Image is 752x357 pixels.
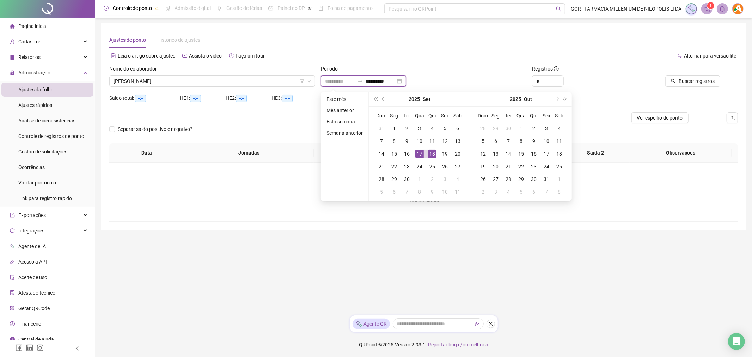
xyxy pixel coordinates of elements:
button: year panel [409,92,420,106]
div: 12 [479,150,487,158]
button: month panel [423,92,430,106]
div: 8 [517,137,525,145]
th: Jornadas [184,143,314,163]
div: 28 [377,175,386,183]
th: Dom [375,109,388,122]
span: Atestado técnico [18,290,55,296]
div: 24 [415,162,424,171]
td: 2025-10-20 [489,160,502,173]
span: api [10,259,15,264]
td: 2025-10-08 [413,186,426,198]
span: youtube [182,53,187,58]
div: 6 [390,188,398,196]
td: 2025-10-18 [553,147,565,160]
div: 22 [390,162,398,171]
div: 31 [542,175,551,183]
span: info-circle [554,66,559,71]
div: 14 [377,150,386,158]
span: Gestão de férias [226,5,262,11]
button: next-year [553,92,561,106]
th: Sáb [553,109,565,122]
span: Página inicial [18,23,47,29]
span: facebook [16,344,23,351]
span: Análise de inconsistências [18,118,75,123]
td: 2025-09-29 [388,173,401,186]
td: 2025-11-07 [540,186,553,198]
span: swap-right [357,78,363,84]
div: 1 [415,175,424,183]
div: 18 [555,150,563,158]
span: Reportar bug e/ou melhoria [428,342,488,347]
span: Link para registro rápido [18,195,72,201]
td: 2025-10-28 [502,173,515,186]
td: 2025-10-25 [553,160,565,173]
div: Agente QR [353,319,390,329]
div: 1 [390,124,398,133]
div: 8 [555,188,563,196]
div: 4 [453,175,462,183]
td: 2025-10-10 [439,186,451,198]
button: super-prev-year [372,92,379,106]
div: 3 [441,175,449,183]
td: 2025-10-08 [515,135,527,147]
div: 27 [491,175,500,183]
td: 2025-09-20 [451,147,464,160]
div: 16 [403,150,411,158]
th: Data [109,143,184,163]
span: Observações [635,149,726,157]
span: Exportações [18,212,46,218]
span: Ajustes de ponto [109,37,146,43]
span: info-circle [10,337,15,342]
td: 2025-09-01 [388,122,401,135]
span: send [475,321,479,326]
div: 13 [453,137,462,145]
span: Separar saldo positivo e negativo? [115,125,195,133]
div: 16 [530,150,538,158]
td: 2025-09-07 [375,135,388,147]
span: Painel do DP [277,5,305,11]
li: Mês anterior [324,106,366,115]
th: Sex [540,109,553,122]
span: Ajustes rápidos [18,102,52,108]
span: Agente de IA [18,243,46,249]
span: export [10,213,15,218]
div: 5 [441,124,449,133]
td: 2025-10-10 [540,135,553,147]
td: 2025-09-29 [489,122,502,135]
div: 2 [530,124,538,133]
td: 2025-09-15 [388,147,401,160]
div: 25 [428,162,436,171]
td: 2025-10-16 [527,147,540,160]
span: user-add [10,39,15,44]
div: 29 [517,175,525,183]
div: 28 [504,175,513,183]
div: 9 [530,137,538,145]
span: instagram [37,344,44,351]
td: 2025-10-19 [477,160,489,173]
th: Dom [477,109,489,122]
td: 2025-10-04 [553,122,565,135]
td: 2025-10-01 [515,122,527,135]
div: 10 [441,188,449,196]
div: 7 [504,137,513,145]
label: Período [321,65,342,73]
img: sparkle-icon.fc2bf0ac1784a2077858766a79e2daf3.svg [687,5,695,13]
td: 2025-09-02 [401,122,413,135]
td: 2025-09-16 [401,147,413,160]
div: 6 [491,137,500,145]
div: 24 [542,162,551,171]
div: 5 [517,188,525,196]
div: 21 [377,162,386,171]
div: 15 [390,150,398,158]
div: 9 [403,137,411,145]
div: 20 [491,162,500,171]
span: linkedin [26,344,33,351]
span: IGOR - FARMACIA MILLENIUM DE NILOPOLIS LTDA [569,5,681,13]
span: dashboard [268,6,273,11]
td: 2025-09-04 [426,122,439,135]
div: 29 [491,124,500,133]
th: Qua [413,109,426,122]
td: 2025-10-05 [477,135,489,147]
div: Saldo total: [109,94,180,102]
td: 2025-10-11 [553,135,565,147]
